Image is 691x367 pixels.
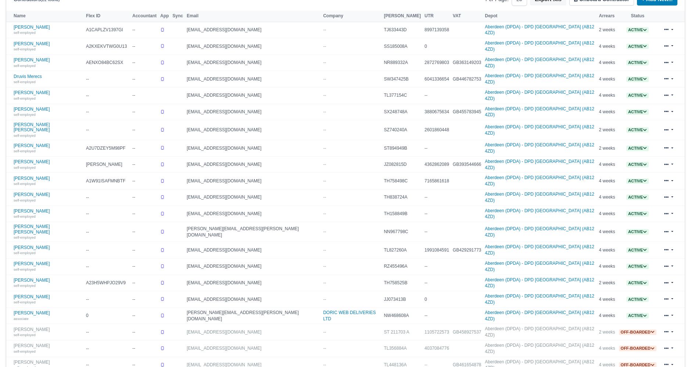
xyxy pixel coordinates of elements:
[597,275,617,291] td: 2 weeks
[423,173,451,189] td: 7165861618
[185,222,321,242] td: [PERSON_NAME][EMAIL_ADDRESS][PERSON_NAME][DOMAIN_NAME]
[130,340,158,357] td: --
[14,47,36,51] small: self-employed
[382,38,423,55] td: SS185008A
[185,11,321,22] th: Email
[14,349,36,353] small: self-employed
[485,226,594,238] a: Aberdeen (DPDA) - DPD [GEOGRAPHIC_DATA] (AB12 4ZD)
[485,192,594,203] a: Aberdeen (DPDA) - DPD [GEOGRAPHIC_DATA] (AB12 4ZD)
[451,11,483,22] th: VAT
[382,307,423,324] td: NW468608A
[485,343,594,354] a: Aberdeen (DPDA) - DPD [GEOGRAPHIC_DATA] (AB12 4ZD)
[423,206,451,222] td: --
[451,324,483,341] td: GB458927537
[423,307,451,324] td: --
[485,261,594,272] a: Aberdeen (DPDA) - DPD [GEOGRAPHIC_DATA] (AB12 4ZD)
[619,346,656,351] a: Off-boarded
[451,242,483,259] td: GB429291773
[185,22,321,38] td: [EMAIL_ADDRESS][DOMAIN_NAME]
[84,324,130,341] td: --
[14,267,36,271] small: self-employed
[382,242,423,259] td: TL827260A
[485,159,594,170] a: Aberdeen (DPDA) - DPD [GEOGRAPHIC_DATA] (AB12 4ZD)
[323,211,326,216] span: --
[626,76,649,82] a: Active
[382,340,423,357] td: TL356884A
[626,211,649,217] span: Active
[84,140,130,157] td: A2U7DZEY5M98PF
[597,11,617,22] th: Arrears
[14,165,36,170] small: self-employed
[626,27,649,33] span: Active
[130,307,158,324] td: --
[382,189,423,206] td: TH838724A
[485,293,594,305] a: Aberdeen (DPDA) - DPD [GEOGRAPHIC_DATA] (AB12 4ZD)
[323,247,326,253] span: --
[84,291,130,308] td: --
[382,104,423,120] td: SX248748A
[626,195,649,200] a: Active
[626,313,649,318] span: Active
[130,120,158,140] td: --
[626,280,649,286] span: Active
[185,291,321,308] td: [EMAIL_ADDRESS][DOMAIN_NAME]
[626,146,649,151] span: Active
[84,54,130,71] td: AENXO84BC62SX
[597,156,617,173] td: 4 weeks
[597,173,617,189] td: 4 weeks
[14,113,36,117] small: self-employed
[485,142,594,154] a: Aberdeen (DPDA) - DPD [GEOGRAPHIC_DATA] (AB12 4ZD)
[130,38,158,55] td: --
[423,22,451,38] td: 8997139358
[185,206,321,222] td: [EMAIL_ADDRESS][DOMAIN_NAME]
[423,54,451,71] td: 2872769803
[84,38,130,55] td: A2KXEKVTWG0U13
[423,291,451,308] td: 0
[323,127,326,132] span: --
[171,11,185,22] th: Sync
[626,162,649,167] a: Active
[185,307,321,324] td: [PERSON_NAME][EMAIL_ADDRESS][PERSON_NAME][DOMAIN_NAME]
[14,90,82,101] a: [PERSON_NAME] self-employed
[382,206,423,222] td: TH158849B
[323,162,326,167] span: --
[14,294,82,305] a: [PERSON_NAME] self-employed
[382,259,423,275] td: RZ455496A
[130,189,158,206] td: --
[323,27,326,32] span: --
[382,156,423,173] td: JZ082815D
[130,71,158,88] td: --
[14,343,82,354] a: [PERSON_NAME] self-employed
[14,300,36,304] small: self-employed
[323,93,326,98] span: --
[626,264,649,269] a: Active
[597,140,617,157] td: 2 weeks
[84,189,130,206] td: --
[14,107,82,117] a: [PERSON_NAME] self-employed
[185,189,321,206] td: [EMAIL_ADDRESS][DOMAIN_NAME]
[423,340,451,357] td: 4037084776
[185,140,321,157] td: [EMAIL_ADDRESS][DOMAIN_NAME]
[130,87,158,104] td: --
[423,71,451,88] td: 6041336654
[14,235,36,239] small: self-employed
[485,106,594,118] a: Aberdeen (DPDA) - DPD [GEOGRAPHIC_DATA] (AB12 4ZD)
[130,206,158,222] td: --
[130,242,158,259] td: --
[451,71,483,88] td: GB446782753
[6,11,84,22] th: Name
[14,245,82,256] a: [PERSON_NAME] self-employed
[485,208,594,220] a: Aberdeen (DPDA) - DPD [GEOGRAPHIC_DATA] (AB12 4ZD)
[84,120,130,140] td: --
[84,340,130,357] td: --
[597,340,617,357] td: 4 weeks
[597,38,617,55] td: 4 weeks
[14,133,36,138] small: self-employed
[423,222,451,242] td: --
[423,275,451,291] td: --
[626,93,649,98] a: Active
